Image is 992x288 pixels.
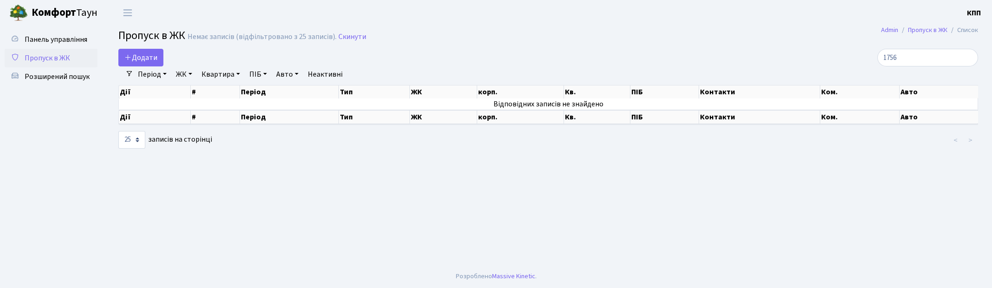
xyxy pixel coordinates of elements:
[32,5,76,20] b: Комфорт
[5,30,97,49] a: Панель управління
[410,110,477,124] th: ЖК
[699,85,820,98] th: Контакти
[240,85,339,98] th: Період
[198,66,244,82] a: Квартира
[820,110,900,124] th: Ком.
[900,85,979,98] th: Авто
[339,110,409,124] th: Тип
[191,110,240,124] th: #
[25,72,90,82] span: Розширений пошук
[119,98,978,110] td: Відповідних записів не знайдено
[32,5,97,21] span: Таун
[118,131,212,149] label: записів на сторінці
[877,49,978,66] input: Пошук...
[867,20,992,40] nav: breadcrumb
[630,85,699,98] th: ПІБ
[191,85,240,98] th: #
[410,85,477,98] th: ЖК
[118,131,145,149] select: записів на сторінці
[477,85,564,98] th: корп.
[967,7,981,19] a: КПП
[967,8,981,18] b: КПП
[304,66,346,82] a: Неактивні
[564,110,630,124] th: Кв.
[25,53,70,63] span: Пропуск в ЖК
[124,52,157,63] span: Додати
[339,85,409,98] th: Тип
[820,85,900,98] th: Ком.
[9,4,28,22] img: logo.png
[119,110,191,124] th: Дії
[246,66,271,82] a: ПІБ
[699,110,820,124] th: Контакти
[908,25,947,35] a: Пропуск в ЖК
[947,25,978,35] li: Список
[477,110,564,124] th: корп.
[240,110,339,124] th: Період
[564,85,630,98] th: Кв.
[118,27,185,44] span: Пропуск в ЖК
[119,85,191,98] th: Дії
[630,110,699,124] th: ПІБ
[881,25,898,35] a: Admin
[272,66,302,82] a: Авто
[116,5,139,20] button: Переключити навігацію
[25,34,87,45] span: Панель управління
[492,271,535,281] a: Massive Kinetic
[134,66,170,82] a: Період
[172,66,196,82] a: ЖК
[338,33,366,41] a: Скинути
[118,49,163,66] a: Додати
[5,49,97,67] a: Пропуск в ЖК
[5,67,97,86] a: Розширений пошук
[900,110,979,124] th: Авто
[188,33,337,41] div: Немає записів (відфільтровано з 25 записів).
[456,271,537,281] div: Розроблено .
